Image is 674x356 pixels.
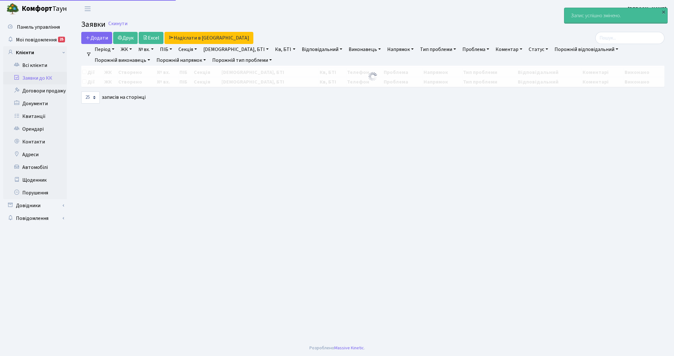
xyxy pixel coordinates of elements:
[3,148,67,161] a: Адреси
[81,91,100,104] select: записів на сторінці
[417,44,459,55] a: Тип проблеми
[272,44,298,55] a: Кв, БТІ
[80,4,96,14] button: Переключити навігацію
[22,4,67,14] span: Таун
[22,4,52,14] b: Комфорт
[6,3,19,15] img: logo.png
[3,84,67,97] a: Договори продажу
[3,59,67,72] a: Всі клієнти
[368,71,378,82] img: Обробка...
[385,44,416,55] a: Напрямок
[118,44,134,55] a: ЖК
[210,55,274,66] a: Порожній тип проблеми
[3,135,67,148] a: Контакти
[3,33,67,46] a: Мої повідомлення25
[17,24,60,31] span: Панель управління
[3,186,67,199] a: Порушення
[201,44,271,55] a: [DEMOGRAPHIC_DATA], БТІ
[92,44,117,55] a: Період
[154,55,208,66] a: Порожній напрямок
[139,32,163,44] a: Excel
[3,21,67,33] a: Панель управління
[3,212,67,225] a: Повідомлення
[628,5,666,12] b: [PERSON_NAME]
[526,44,551,55] a: Статус
[660,9,667,15] div: ×
[92,55,153,66] a: Порожній виконавець
[309,345,365,352] div: Розроблено .
[564,8,667,23] div: Запис успішно змінено.
[58,37,65,42] div: 25
[3,110,67,123] a: Квитанції
[3,199,67,212] a: Довідники
[16,36,57,43] span: Мої повідомлення
[460,44,492,55] a: Проблема
[136,44,156,55] a: № вх.
[3,97,67,110] a: Документи
[81,19,105,30] span: Заявки
[81,32,112,44] a: Додати
[334,345,364,351] a: Massive Kinetic
[3,46,67,59] a: Клієнти
[493,44,525,55] a: Коментар
[595,32,664,44] input: Пошук...
[164,32,253,44] a: Надіслати в [GEOGRAPHIC_DATA]
[108,21,127,27] a: Скинути
[3,174,67,186] a: Щоденник
[552,44,621,55] a: Порожній відповідальний
[3,123,67,135] a: Орендарі
[3,161,67,174] a: Автомобілі
[113,32,138,44] a: Друк
[346,44,383,55] a: Виконавець
[628,5,666,13] a: [PERSON_NAME]
[81,91,146,104] label: записів на сторінці
[299,44,345,55] a: Відповідальний
[3,72,67,84] a: Заявки до КК
[157,44,175,55] a: ПІБ
[176,44,199,55] a: Секція
[85,34,108,41] span: Додати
